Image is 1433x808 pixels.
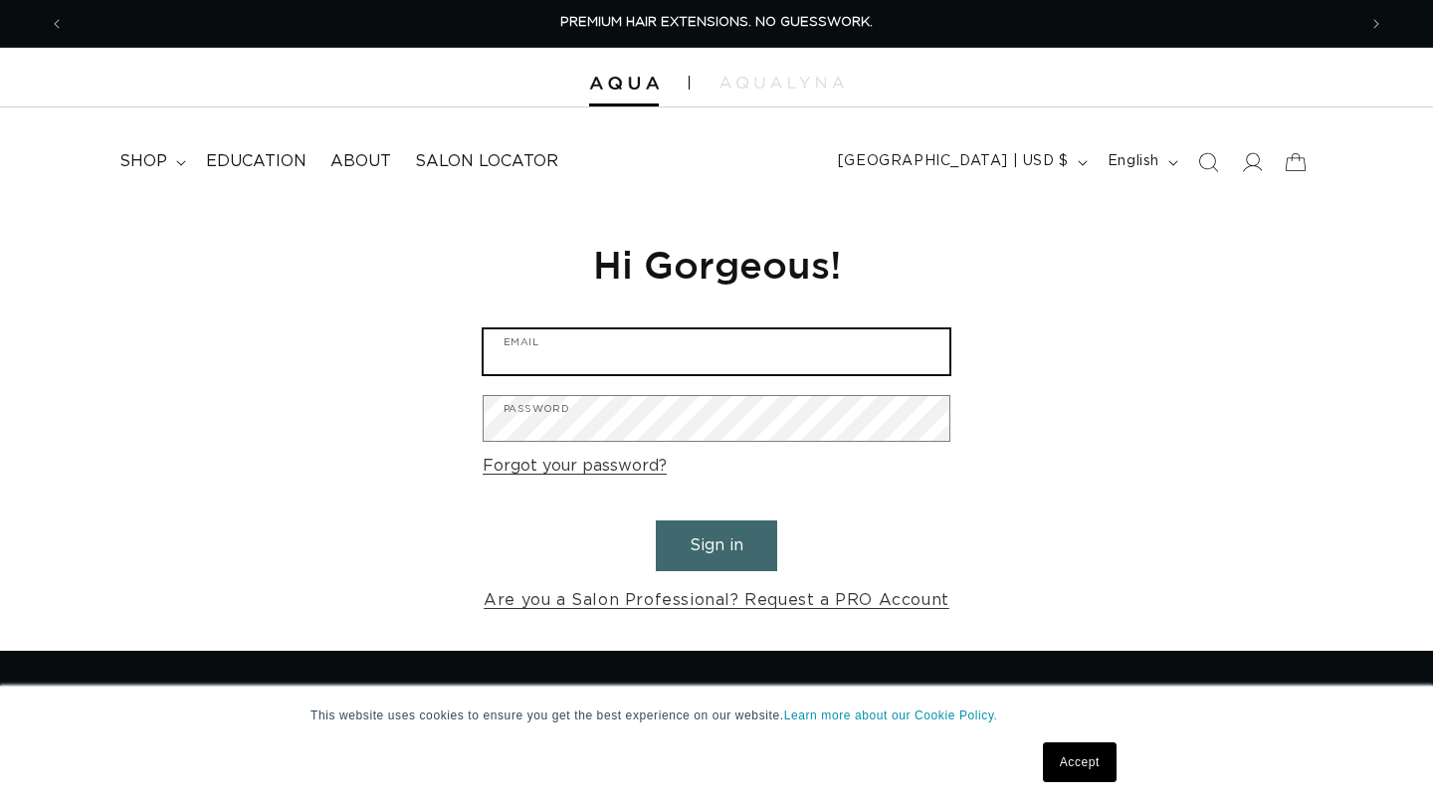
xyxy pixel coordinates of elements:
a: Education [194,139,318,184]
a: Are you a Salon Professional? Request a PRO Account [484,586,949,615]
h1: Hi Gorgeous! [483,240,950,289]
summary: shop [107,139,194,184]
button: Previous announcement [35,5,79,43]
span: shop [119,151,167,172]
span: Education [206,151,307,172]
span: PREMIUM HAIR EXTENSIONS. NO GUESSWORK. [560,16,873,29]
button: English [1096,143,1186,181]
summary: Search [1186,140,1230,184]
span: Salon Locator [415,151,558,172]
p: This website uses cookies to ensure you get the best experience on our website. [310,707,1123,724]
input: Email [484,329,949,374]
span: [GEOGRAPHIC_DATA] | USD $ [838,151,1069,172]
span: English [1108,151,1159,172]
a: Forgot your password? [483,452,667,481]
button: Sign in [656,520,777,571]
button: [GEOGRAPHIC_DATA] | USD $ [826,143,1096,181]
a: Learn more about our Cookie Policy. [784,708,998,722]
a: About [318,139,403,184]
iframe: Chat Widget [1163,593,1433,808]
img: Aqua Hair Extensions [589,77,659,91]
button: Next announcement [1354,5,1398,43]
img: aqualyna.com [719,77,844,89]
a: Salon Locator [403,139,570,184]
span: About [330,151,391,172]
a: Accept [1043,742,1117,782]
